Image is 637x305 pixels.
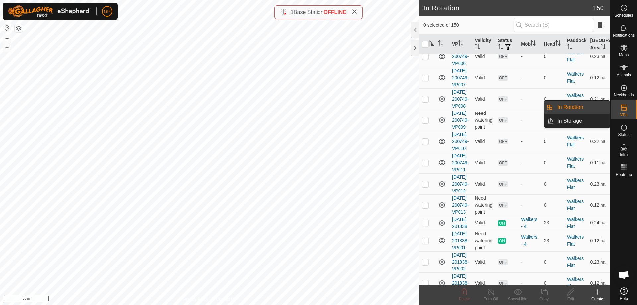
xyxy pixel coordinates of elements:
a: [DATE] 201838-VP003 [452,273,469,293]
span: VPs [620,113,627,117]
td: Valid [472,216,495,230]
div: Edit [557,296,584,302]
td: 23 [541,216,564,230]
td: 0.11 ha [588,152,610,173]
a: Walkers Flat [567,178,584,190]
p-sorticon: Activate to sort [555,41,561,47]
a: Walkers Flat [567,217,584,229]
input: Search (S) [514,18,594,32]
span: OFF [498,139,508,144]
span: Animals [617,73,631,77]
th: [GEOGRAPHIC_DATA] Area [588,35,610,54]
th: Head [541,35,564,54]
td: 0.23 ha [588,251,610,272]
span: OFF [498,117,508,123]
span: OFF [498,181,508,187]
td: 0.23 ha [588,173,610,194]
div: - [521,74,538,81]
td: 0 [541,67,564,88]
a: [DATE] 201838 [452,217,467,229]
td: 0 [541,251,564,272]
td: 0.12 ha [588,272,610,294]
a: Walkers Flat [567,234,584,247]
span: 150 [593,3,604,13]
td: 0.12 ha [588,67,610,88]
div: - [521,53,538,60]
a: [DATE] 201838-VP001 [452,231,469,250]
span: OFF [498,259,508,265]
span: Delete [459,297,470,301]
a: [DATE] 200749-VP008 [452,89,469,109]
p-sorticon: Activate to sort [438,41,443,47]
div: Walkers - 4 [521,216,538,230]
span: 0 selected of 150 [423,22,514,29]
p-sorticon: Activate to sort [531,41,536,47]
td: Valid [472,152,495,173]
span: In Rotation [557,103,583,111]
button: Reset Map [3,24,11,32]
th: Status [495,35,518,54]
span: OFF [498,75,508,81]
span: Help [620,297,628,301]
span: OFF [498,54,508,59]
span: OFF [498,202,508,208]
td: 0.12 ha [588,194,610,216]
a: Help [611,285,637,303]
a: Walkers Flat [567,256,584,268]
a: In Storage [553,114,610,128]
li: In Storage [544,114,610,128]
span: In Storage [557,117,582,125]
span: Infra [620,153,628,157]
td: 0 [541,272,564,294]
span: OFF [498,160,508,166]
span: OFFLINE [324,9,346,15]
a: Open chat [614,265,634,285]
td: 0 [541,110,564,131]
a: [DATE] 200749-VP006 [452,47,469,66]
img: Gallagher Logo [8,5,91,17]
span: Neckbands [614,93,634,97]
div: Create [584,296,610,302]
button: Map Layers [15,24,23,32]
div: - [521,202,538,209]
td: Valid [472,67,495,88]
a: [DATE] 200749-VP012 [452,174,469,193]
div: Walkers - 4 [521,234,538,248]
td: Valid [472,272,495,294]
a: Walkers Flat [567,71,584,84]
span: ON [498,238,506,244]
p-sorticon: Activate to sort [475,45,480,50]
div: - [521,280,538,287]
div: - [521,181,538,188]
span: Heatmap [616,173,632,177]
td: Valid [472,46,495,67]
td: 0 [541,88,564,110]
div: - [521,159,538,166]
a: Contact Us [216,296,236,302]
span: Status [618,133,629,137]
td: 0.24 ha [588,216,610,230]
td: 0 [541,173,564,194]
p-sorticon: Activate to sort [429,41,434,47]
a: [DATE] 200749-VP009 [452,111,469,130]
h2: In Rotation [423,4,593,12]
span: Base Station [294,9,324,15]
a: Walkers Flat [567,93,584,105]
p-sorticon: Activate to sort [498,45,503,50]
li: In Rotation [544,101,610,114]
a: Walkers Flat [567,277,584,289]
td: Valid [472,131,495,152]
a: In Rotation [553,101,610,114]
p-sorticon: Activate to sort [567,45,572,50]
div: - [521,259,538,266]
div: Copy [531,296,557,302]
span: Mobs [619,53,629,57]
td: Need watering point [472,230,495,251]
div: - [521,117,538,124]
a: [DATE] 200749-VP007 [452,68,469,87]
div: Show/Hide [504,296,531,302]
span: Schedules [614,13,633,17]
p-sorticon: Activate to sort [458,41,463,47]
td: Valid [472,88,495,110]
th: VP [449,35,472,54]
